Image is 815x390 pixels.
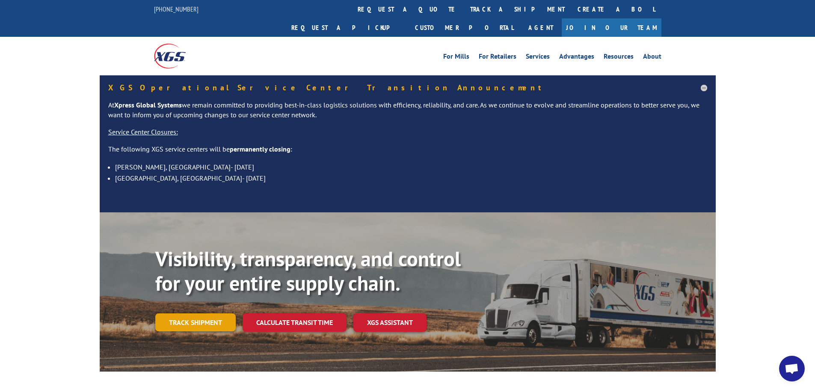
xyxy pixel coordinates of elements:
[154,5,199,13] a: [PHONE_NUMBER]
[108,144,707,161] p: The following XGS service centers will be :
[520,18,562,37] a: Agent
[108,128,178,136] u: Service Center Closures:
[114,101,182,109] strong: Xpress Global Systems
[643,53,661,63] a: About
[155,313,236,331] a: Track shipment
[155,245,461,297] b: Visibility, transparency, and control for your entire supply chain.
[108,100,707,128] p: At we remain committed to providing best-in-class logistics solutions with efficiency, reliabilit...
[559,53,594,63] a: Advantages
[604,53,634,63] a: Resources
[443,53,469,63] a: For Mills
[779,356,805,381] a: Open chat
[230,145,290,153] strong: permanently closing
[115,173,707,184] li: [GEOGRAPHIC_DATA], [GEOGRAPHIC_DATA]- [DATE]
[285,18,409,37] a: Request a pickup
[243,313,347,332] a: Calculate transit time
[115,161,707,173] li: [PERSON_NAME], [GEOGRAPHIC_DATA]- [DATE]
[479,53,516,63] a: For Retailers
[562,18,661,37] a: Join Our Team
[353,313,427,332] a: XGS ASSISTANT
[409,18,520,37] a: Customer Portal
[108,84,707,92] h5: XGS Operational Service Center Transition Announcement
[526,53,550,63] a: Services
